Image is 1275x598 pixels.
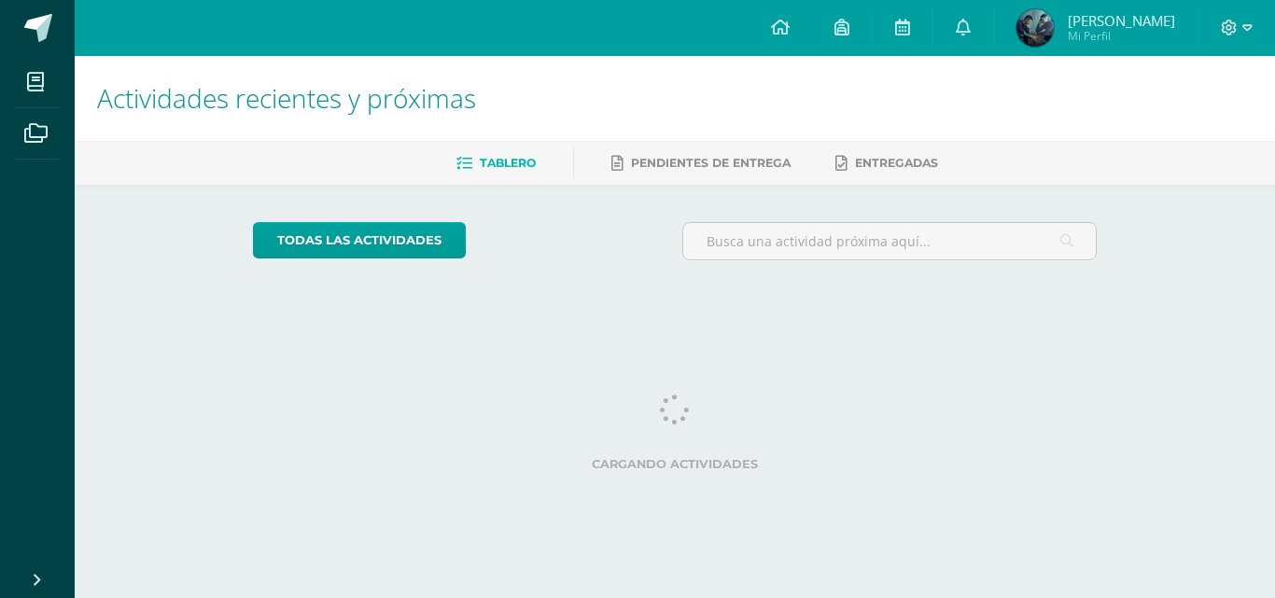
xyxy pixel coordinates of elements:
a: todas las Actividades [253,222,466,258]
label: Cargando actividades [253,457,1098,471]
span: Entregadas [855,156,938,170]
img: 3f9f43129aa5ef44953bc03c8c5228f1.png [1016,9,1054,47]
span: Tablero [480,156,536,170]
input: Busca una actividad próxima aquí... [683,223,1097,259]
span: Actividades recientes y próximas [97,80,476,116]
a: Entregadas [835,148,938,178]
a: Tablero [456,148,536,178]
span: [PERSON_NAME] [1068,11,1175,30]
span: Pendientes de entrega [631,156,791,170]
a: Pendientes de entrega [611,148,791,178]
span: Mi Perfil [1068,28,1175,44]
